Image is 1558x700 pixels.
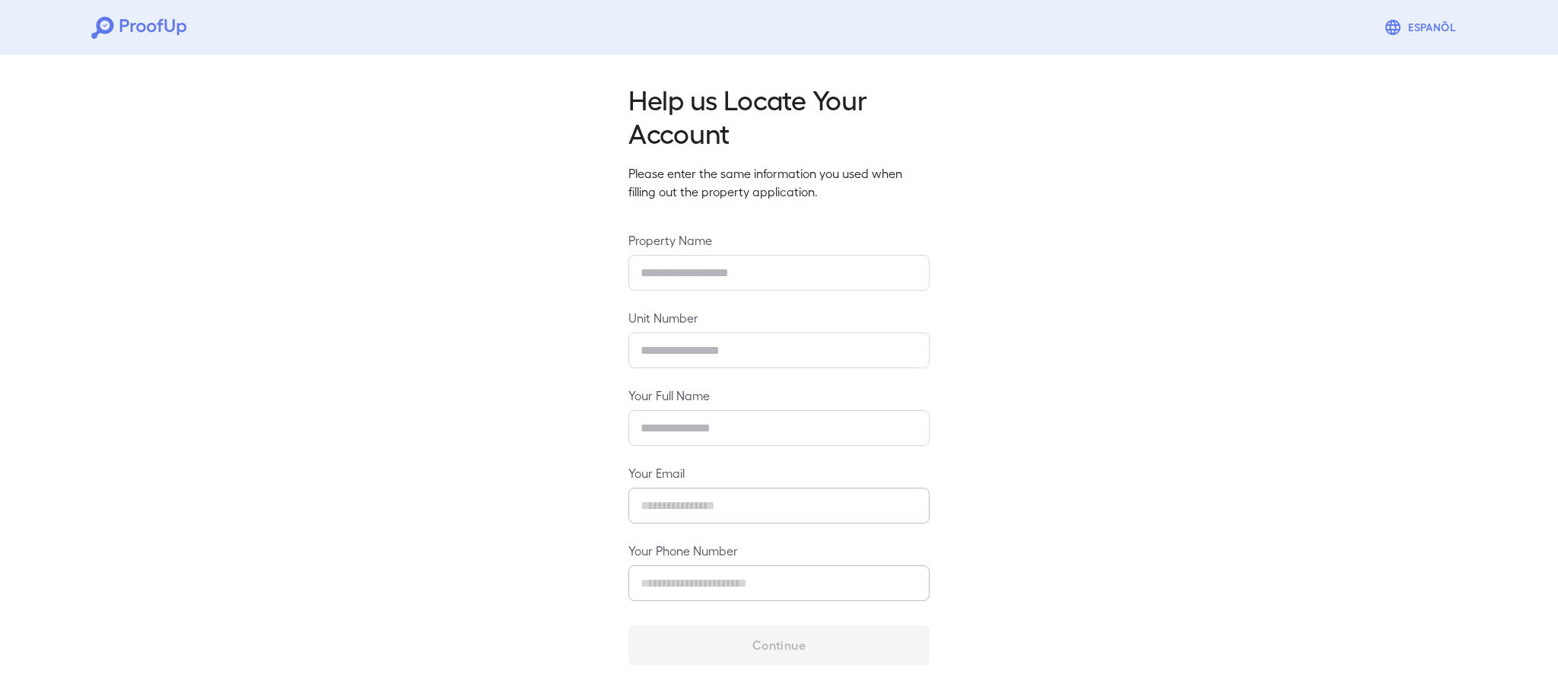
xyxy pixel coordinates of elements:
label: Property Name [628,231,930,249]
button: Espanõl [1378,12,1467,43]
label: Your Phone Number [628,542,930,559]
label: Your Email [628,464,930,482]
p: Please enter the same information you used when filling out the property application. [628,164,930,201]
label: Your Full Name [628,387,930,404]
label: Unit Number [628,309,930,326]
h2: Help us Locate Your Account [628,82,930,149]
